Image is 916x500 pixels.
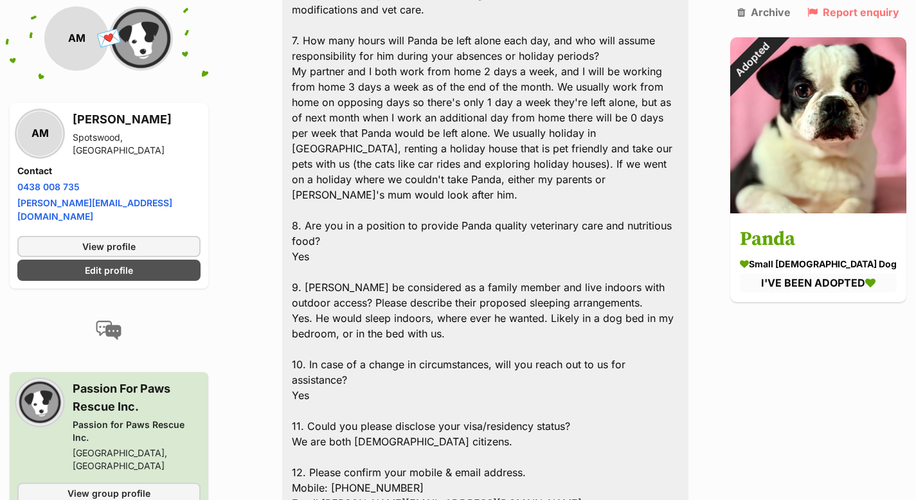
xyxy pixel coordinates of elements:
[109,6,173,71] img: Passion for Paws Rescue Inc. profile pic
[17,197,172,222] a: [PERSON_NAME][EMAIL_ADDRESS][DOMAIN_NAME]
[94,25,123,53] span: 💌
[740,258,897,271] div: small [DEMOGRAPHIC_DATA] Dog
[17,165,201,177] h4: Contact
[730,37,906,213] img: Panda
[73,131,201,157] div: Spotswood, [GEOGRAPHIC_DATA]
[67,487,150,500] span: View group profile
[740,226,897,254] h3: Panda
[714,21,791,98] div: Adopted
[73,447,201,472] div: [GEOGRAPHIC_DATA], [GEOGRAPHIC_DATA]
[737,6,791,18] a: Archive
[17,111,62,156] div: AM
[73,380,201,416] h3: Passion For Paws Rescue Inc.
[82,240,136,253] span: View profile
[17,236,201,257] a: View profile
[44,6,109,71] div: AM
[730,203,906,216] a: Adopted
[740,274,897,292] div: I'VE BEEN ADOPTED
[17,260,201,281] a: Edit profile
[17,380,62,425] img: Passion for Paws Rescue Inc. profile pic
[85,263,133,277] span: Edit profile
[73,418,201,444] div: Passion for Paws Rescue Inc.
[96,321,121,340] img: conversation-icon-4a6f8262b818ee0b60e3300018af0b2d0b884aa5de6e9bcb8d3d4eeb1a70a7c4.svg
[17,181,80,192] a: 0438 008 735
[730,216,906,302] a: Panda small [DEMOGRAPHIC_DATA] Dog I'VE BEEN ADOPTED
[73,111,201,129] h3: [PERSON_NAME]
[807,6,899,18] a: Report enquiry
